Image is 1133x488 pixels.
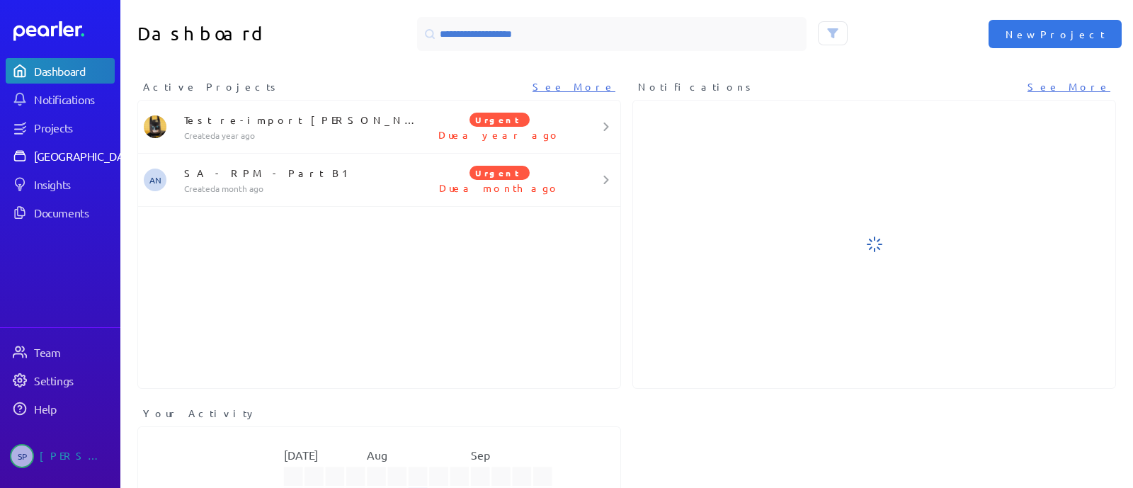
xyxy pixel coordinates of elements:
text: [DATE] [284,448,318,462]
a: Dashboard [6,58,115,84]
a: See More [533,79,615,94]
img: Tung Nguyen [144,115,166,138]
div: Settings [34,373,113,387]
h1: Dashboard [137,17,374,51]
a: Documents [6,200,115,225]
a: Settings [6,368,115,393]
p: Created a year ago [184,130,420,141]
span: New Project [1006,27,1105,41]
span: Adam Nabali [144,169,166,191]
span: Active Projects [143,79,280,94]
div: [PERSON_NAME] [40,444,110,468]
span: Urgent [469,113,530,127]
div: Insights [34,177,113,191]
span: Urgent [469,166,530,180]
p: Test re-import [PERSON_NAME] [184,113,420,127]
a: Team [6,339,115,365]
a: Notifications [6,86,115,112]
span: Sarah Pendlebury [10,444,34,468]
a: Dashboard [13,21,115,41]
a: [GEOGRAPHIC_DATA] [6,143,115,169]
div: Documents [34,205,113,220]
a: SP[PERSON_NAME] [6,438,115,474]
a: See More [1027,79,1110,94]
button: New Project [989,20,1122,48]
span: Notifications [638,79,756,94]
div: [GEOGRAPHIC_DATA] [34,149,140,163]
a: Insights [6,171,115,197]
div: Help [34,402,113,416]
a: Projects [6,115,115,140]
text: Sep [471,448,490,462]
p: Created a month ago [184,183,420,194]
div: Dashboard [34,64,113,78]
div: Notifications [34,92,113,106]
div: Team [34,345,113,359]
span: Your Activity [143,406,257,421]
p: Due a year ago [419,127,580,142]
a: Help [6,396,115,421]
text: Aug [367,448,387,462]
p: Due a month ago [419,181,580,195]
div: Projects [34,120,113,135]
p: SA - RPM - Part B1 [184,166,420,180]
